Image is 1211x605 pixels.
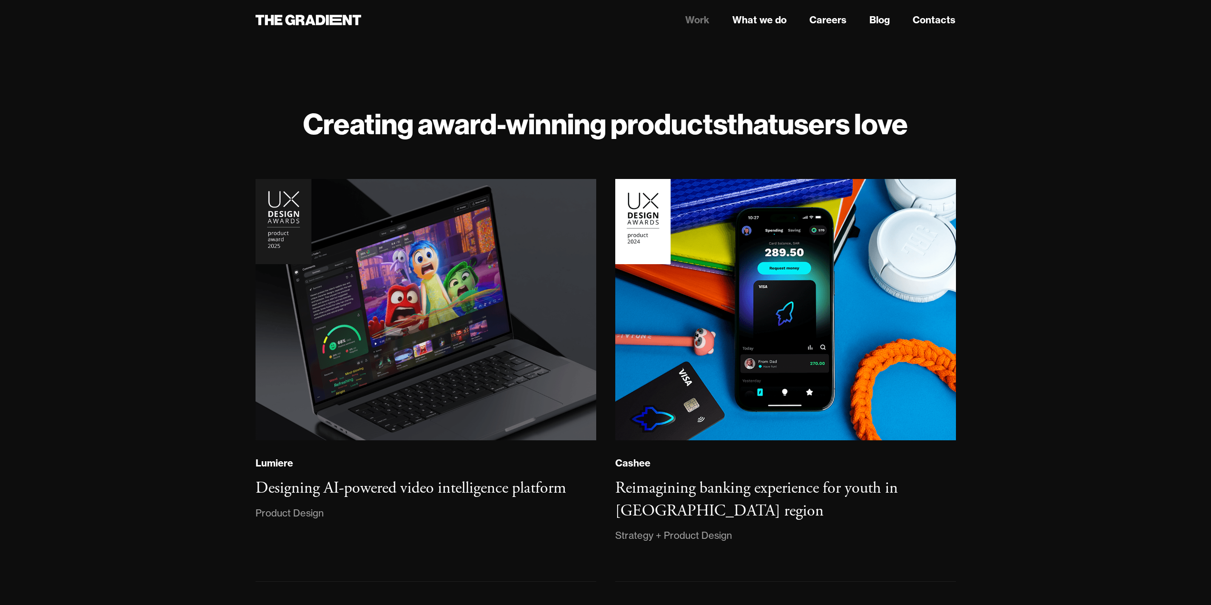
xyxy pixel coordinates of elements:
a: CasheeReimagining banking experience for youth in [GEOGRAPHIC_DATA] regionStrategy + Product Design [615,179,956,582]
a: Work [685,13,709,27]
a: LumiereDesigning AI-powered video intelligence platformProduct Design [256,179,596,582]
div: Product Design [256,506,324,521]
a: Careers [809,13,847,27]
h1: Creating award-winning products users love [256,107,956,141]
div: Lumiere [256,457,293,469]
a: What we do [732,13,787,27]
strong: that [727,106,778,142]
h3: Designing AI-powered video intelligence platform [256,478,566,498]
div: Cashee [615,457,650,469]
a: Contacts [913,13,955,27]
h3: Reimagining banking experience for youth in [GEOGRAPHIC_DATA] region [615,478,898,521]
div: Strategy + Product Design [615,528,732,543]
a: Blog [869,13,890,27]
